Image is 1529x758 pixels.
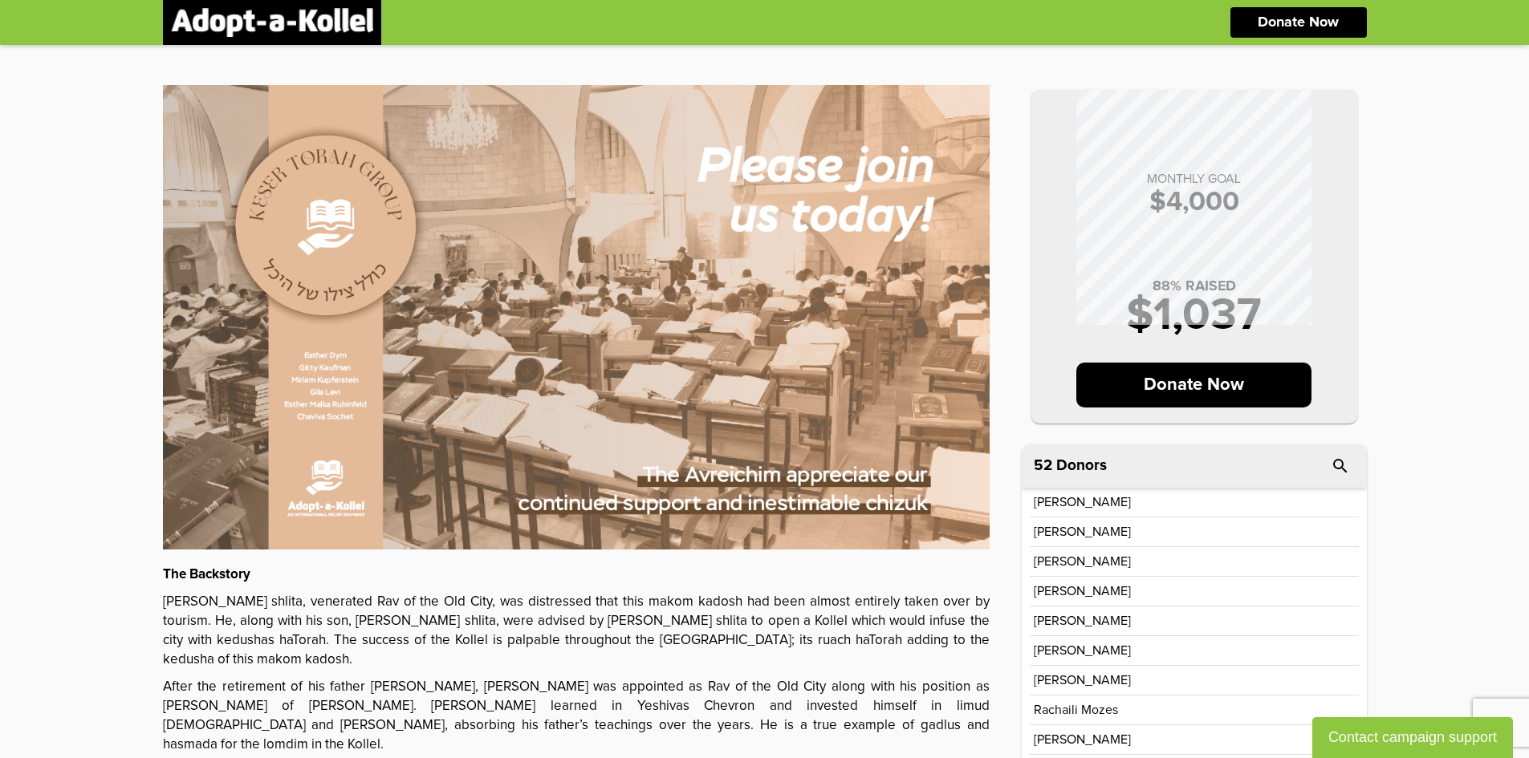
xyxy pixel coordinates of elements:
i: search [1331,456,1350,476]
span: 52 [1034,458,1052,473]
p: Donors [1056,458,1107,473]
p: [PERSON_NAME] [1034,614,1131,627]
p: [PERSON_NAME] [1034,733,1131,746]
p: Rachaili Mozes [1034,703,1118,716]
p: [PERSON_NAME] [1034,585,1131,598]
p: Donate Now [1258,15,1339,30]
p: Donate Now [1076,363,1311,407]
img: fNiPhDzwK9.I0L2JZ5sG1.jpg [163,85,990,549]
p: [PERSON_NAME] [1034,555,1131,568]
p: [PERSON_NAME] [1034,644,1131,657]
p: [PERSON_NAME] [1034,525,1131,538]
p: MONTHLY GOAL [1047,172,1341,185]
p: [PERSON_NAME] [1034,496,1131,509]
p: After the retirement of his father [PERSON_NAME], [PERSON_NAME] was appointed as Rav of the Old C... [163,678,990,755]
img: logonobg.png [171,8,373,37]
p: [PERSON_NAME] shlita, venerated Rav of the Old City, was distressed that this makom kadosh had be... [163,593,990,670]
p: [PERSON_NAME] [1034,674,1131,687]
p: $ [1047,188,1341,216]
strong: The Backstory [163,568,250,582]
button: Contact campaign support [1312,717,1513,758]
